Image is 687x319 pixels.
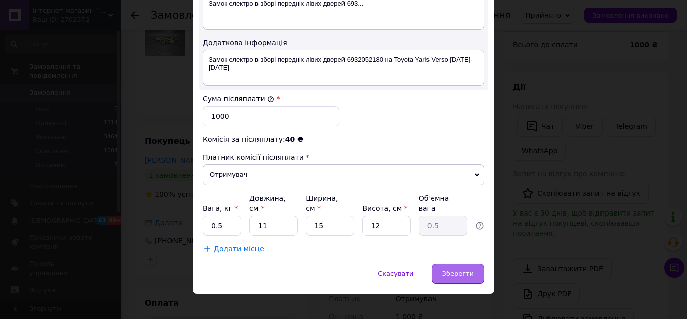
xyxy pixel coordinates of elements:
[203,50,484,86] textarea: Замок електро в зборі передніх лівих дверей 6932052180 на Toyota Yaris Verso [DATE]-[DATE]
[203,153,304,161] span: Платник комісії післяплати
[306,194,338,212] label: Ширина, см
[203,95,274,103] label: Сума післяплати
[203,204,238,212] label: Вага, кг
[214,245,264,253] span: Додати місце
[203,134,484,144] div: Комісія за післяплату:
[203,164,484,185] span: Отримувач
[285,135,303,143] span: 40 ₴
[442,270,474,277] span: Зберегти
[249,194,286,212] label: Довжина, см
[419,193,467,214] div: Об'ємна вага
[362,204,407,212] label: Висота, см
[203,38,484,48] div: Додаткова інформація
[378,270,413,277] span: Скасувати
